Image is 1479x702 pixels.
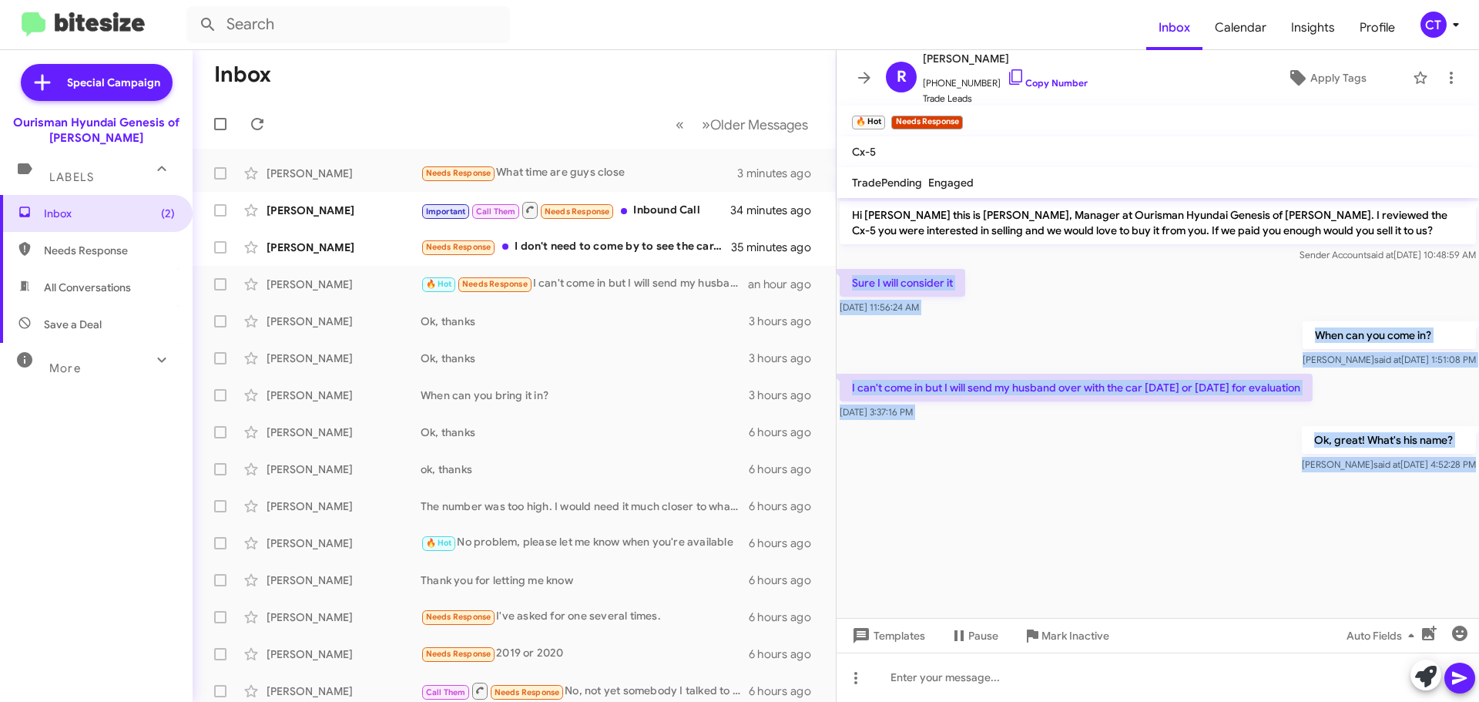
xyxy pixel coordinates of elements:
[667,109,817,140] nav: Page navigation example
[214,62,271,87] h1: Inbox
[852,145,876,159] span: Cx-5
[267,203,421,218] div: [PERSON_NAME]
[840,269,965,297] p: Sure I will consider it
[267,647,421,662] div: [PERSON_NAME]
[937,622,1011,650] button: Pause
[666,109,693,140] button: Previous
[426,242,491,252] span: Needs Response
[749,388,823,403] div: 3 hours ago
[1041,622,1109,650] span: Mark Inactive
[891,116,962,129] small: Needs Response
[421,200,731,220] div: Inbound Call
[49,361,81,375] span: More
[749,536,823,551] div: 6 hours ago
[476,207,516,217] span: Call Them
[426,168,491,178] span: Needs Response
[421,681,749,700] div: No, not yet somebody I talked to [DATE] all [DATE] was trying to make sure they had my informatio...
[1007,77,1088,89] a: Copy Number
[1247,64,1405,92] button: Apply Tags
[186,6,510,43] input: Search
[495,687,560,697] span: Needs Response
[267,166,421,181] div: [PERSON_NAME]
[1347,5,1407,50] a: Profile
[44,317,102,332] span: Save a Deal
[928,176,974,190] span: Engaged
[67,75,160,90] span: Special Campaign
[1300,249,1476,260] span: Sender Account [DATE] 10:48:59 AM
[1146,5,1202,50] a: Inbox
[1347,622,1420,650] span: Auto Fields
[852,176,922,190] span: TradePending
[426,279,452,289] span: 🔥 Hot
[1011,622,1122,650] button: Mark Inactive
[852,116,885,129] small: 🔥 Hot
[1373,458,1400,470] span: said at
[1374,354,1401,365] span: said at
[421,238,731,256] div: I don't need to come by to see the car. I just want to know if you can come down a bit more to ea...
[421,499,749,514] div: The number was too high. I would need it much closer to what I saw on CarGurus from y'all. Can yo...
[1407,12,1462,38] button: CT
[421,351,749,366] div: Ok, thanks
[968,622,998,650] span: Pause
[421,164,737,182] div: What time are guys close
[426,687,466,697] span: Call Them
[693,109,817,140] button: Next
[161,206,175,221] span: (2)
[545,207,610,217] span: Needs Response
[421,388,749,403] div: When can you bring it in?
[1303,321,1476,349] p: When can you come in?
[426,538,452,548] span: 🔥 Hot
[1202,5,1279,50] a: Calendar
[267,573,421,588] div: [PERSON_NAME]
[267,425,421,440] div: [PERSON_NAME]
[44,243,175,258] span: Needs Response
[840,374,1313,401] p: I can't come in but I will send my husband over with the car [DATE] or [DATE] for evaluation
[749,425,823,440] div: 6 hours ago
[421,275,748,293] div: I can't come in but I will send my husband over with the car [DATE] or [DATE] for evaluation
[731,240,823,255] div: 35 minutes ago
[1420,12,1447,38] div: CT
[49,170,94,184] span: Labels
[749,610,823,625] div: 6 hours ago
[1367,249,1393,260] span: said at
[44,206,175,221] span: Inbox
[923,68,1088,91] span: [PHONE_NUMBER]
[267,240,421,255] div: [PERSON_NAME]
[267,388,421,403] div: [PERSON_NAME]
[840,201,1476,244] p: Hi [PERSON_NAME] this is [PERSON_NAME], Manager at Ourisman Hyundai Genesis of [PERSON_NAME]. I r...
[702,115,710,134] span: »
[923,49,1088,68] span: [PERSON_NAME]
[749,314,823,329] div: 3 hours ago
[267,536,421,551] div: [PERSON_NAME]
[421,462,749,477] div: ok, thanks
[749,647,823,662] div: 6 hours ago
[1334,622,1433,650] button: Auto Fields
[426,207,466,217] span: Important
[421,645,749,663] div: 2019 or 2020
[837,622,937,650] button: Templates
[676,115,684,134] span: «
[840,406,913,418] span: [DATE] 3:37:16 PM
[749,684,823,699] div: 6 hours ago
[1279,5,1347,50] a: Insights
[462,279,528,289] span: Needs Response
[1302,426,1476,454] p: Ok, great! What's his name?
[267,314,421,329] div: [PERSON_NAME]
[421,608,749,626] div: I've asked for one several times.
[1303,354,1476,365] span: [PERSON_NAME] [DATE] 1:51:08 PM
[923,91,1088,106] span: Trade Leads
[426,612,491,622] span: Needs Response
[267,499,421,514] div: [PERSON_NAME]
[421,314,749,329] div: Ok, thanks
[737,166,823,181] div: 3 minutes ago
[749,499,823,514] div: 6 hours ago
[421,534,749,552] div: No problem, please let me know when you're available
[426,649,491,659] span: Needs Response
[421,425,749,440] div: Ok, thanks
[748,277,823,292] div: an hour ago
[731,203,823,218] div: 34 minutes ago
